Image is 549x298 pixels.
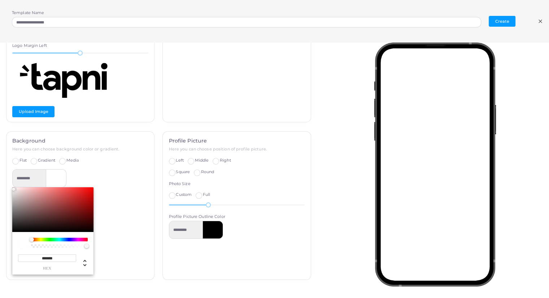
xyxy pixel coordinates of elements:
[12,62,121,98] img: Logo
[76,254,88,270] div: Change another color definition
[176,158,183,163] span: Left
[169,138,305,144] h4: Profile Picture
[169,147,305,152] h6: Here you can choose position of profile picture.
[12,147,148,152] h6: Here you can choose background color or gradient.
[201,169,214,174] span: Round
[12,138,148,144] h4: Background
[12,10,44,16] label: Template Name
[38,158,55,163] span: Gradient
[176,169,190,174] span: Square
[176,192,192,197] span: Custom
[169,214,225,220] label: Profile Picture Outline Color
[169,181,191,187] label: Photo Size
[220,158,231,163] span: Right
[18,238,29,249] div: current color is #FFFFFF
[18,266,76,270] span: hex
[12,106,55,117] button: Upload Image
[12,43,47,49] label: Logo Margin Left
[12,187,93,275] div: Chrome color picker
[19,158,27,163] span: Flat
[489,16,515,27] button: Create
[203,192,210,197] span: Full
[66,158,79,163] span: Media
[195,158,209,163] span: Middle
